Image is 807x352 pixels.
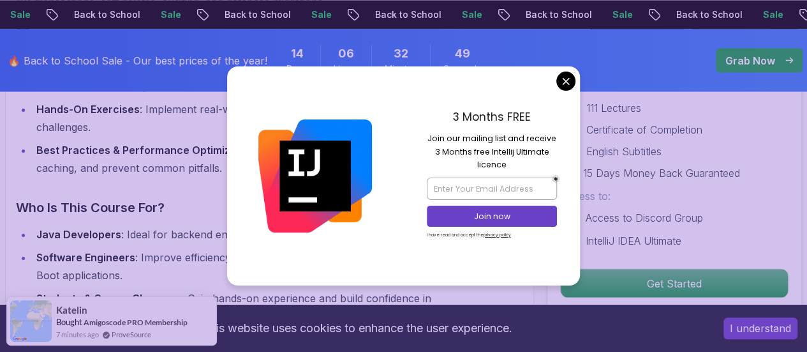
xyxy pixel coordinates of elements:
span: Days [286,62,307,75]
li: : Learn how to optimize queries, use caching, and prevent common pitfalls. [33,141,473,177]
p: Sale [745,8,786,21]
p: Access to Discord Group [586,210,703,225]
li: : Gain hands-on experience and build confidence in working with JPA. [33,289,473,325]
div: This website uses cookies to enhance the user experience. [10,314,704,342]
p: 111 Lectures [586,100,641,115]
p: Sale [143,8,184,21]
button: Accept cookies [723,318,797,339]
span: Seconds [443,62,481,75]
li: : Implement real-world database operations with guided coding challenges. [33,100,473,136]
h3: Who Is This Course For? [16,197,473,218]
span: Katelin [56,305,87,316]
p: English Subtitles [586,143,662,158]
p: Certificate of Completion [586,121,702,137]
p: Grab Now [725,52,775,68]
strong: Software Engineers [36,251,135,264]
p: 15 Days Money Back Guaranteed [583,165,740,180]
span: 6 Hours [338,44,354,62]
button: Get Started [560,268,788,298]
p: IntelliJ IDEA Ultimate [586,233,681,248]
span: Hours [334,62,359,75]
strong: Best Practices & Performance Optimization [36,144,256,157]
li: : Improve efficiency in working with relational databases in Spring Boot applications. [33,249,473,284]
p: Back to School [56,8,143,21]
span: 32 Minutes [394,44,408,62]
span: 49 Seconds [455,44,470,62]
img: provesource social proof notification image [10,300,52,342]
p: Sale [293,8,334,21]
a: ProveSource [112,329,151,340]
strong: Java Developers [36,228,121,241]
p: Sale [444,8,485,21]
p: Access to: [560,188,788,203]
span: Bought [56,317,82,327]
span: Minutes [385,62,417,75]
a: Amigoscode PRO Membership [84,318,188,327]
strong: Students & Career Changers [36,292,182,305]
span: 7 minutes ago [56,329,99,340]
li: : Ideal for backend engineers looking to master data persistence. [33,226,473,243]
p: 🔥 Back to School Sale - Our best prices of the year! [8,52,267,68]
p: Get Started [561,269,788,297]
p: Back to School [508,8,595,21]
p: Back to School [658,8,745,21]
p: Back to School [207,8,293,21]
strong: Hands-On Exercises [36,103,140,116]
p: Sale [595,8,635,21]
p: Back to School [357,8,444,21]
span: 14 Days [291,44,304,62]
